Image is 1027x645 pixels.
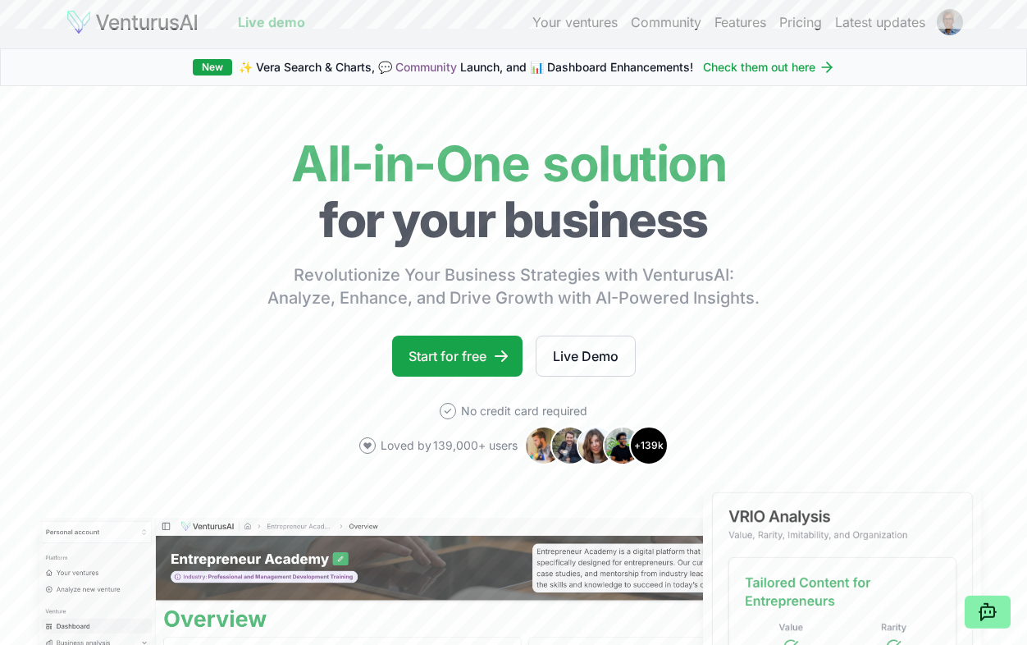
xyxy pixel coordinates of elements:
img: Avatar 3 [577,426,616,465]
img: Avatar 4 [603,426,642,465]
a: Check them out here [703,59,835,75]
a: Live Demo [536,336,636,377]
div: New [193,59,232,75]
img: Avatar 1 [524,426,564,465]
span: ✨ Vera Search & Charts, 💬 Launch, and 📊 Dashboard Enhancements! [239,59,693,75]
a: Community [395,60,457,74]
a: Start for free [392,336,523,377]
img: Avatar 2 [550,426,590,465]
